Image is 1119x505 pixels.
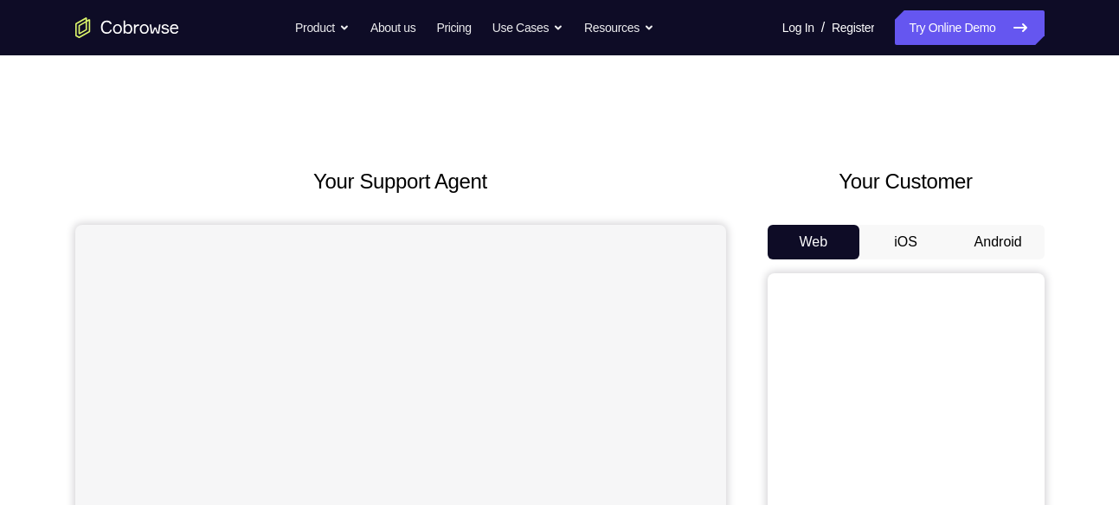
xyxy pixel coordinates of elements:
[782,10,814,45] a: Log In
[75,17,179,38] a: Go to the home page
[832,10,874,45] a: Register
[492,10,563,45] button: Use Cases
[895,10,1044,45] a: Try Online Demo
[436,10,471,45] a: Pricing
[584,10,654,45] button: Resources
[295,10,350,45] button: Product
[859,225,952,259] button: iOS
[768,225,860,259] button: Web
[768,166,1045,197] h2: Your Customer
[821,17,825,38] span: /
[75,166,726,197] h2: Your Support Agent
[952,225,1045,259] button: Android
[370,10,415,45] a: About us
